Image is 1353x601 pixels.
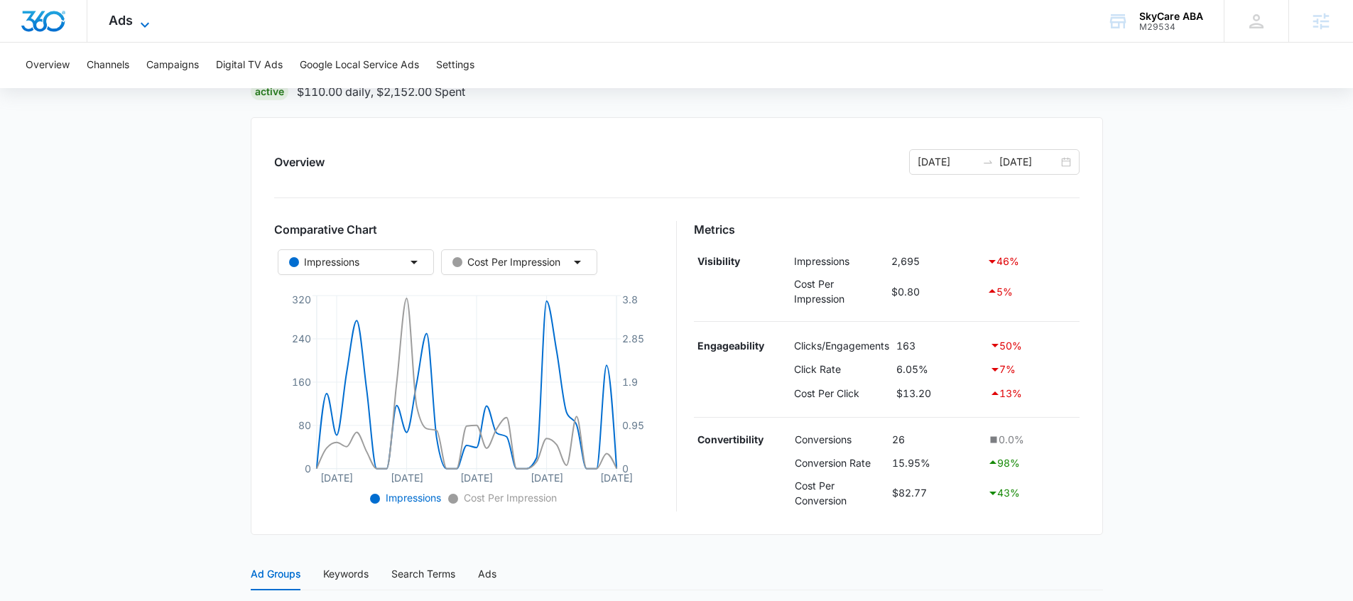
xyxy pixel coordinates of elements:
[790,273,888,310] td: Cost Per Impression
[893,357,986,381] td: 6.05%
[889,429,984,451] td: 26
[304,462,310,475] tspan: 0
[889,450,984,475] td: 15.95%
[297,83,465,100] p: $110.00 daily , $2,152.00 Spent
[999,154,1058,170] input: End date
[694,221,1080,238] h3: Metrics
[918,154,977,170] input: Start date
[697,433,764,445] strong: Convertibility
[790,381,893,406] td: Cost Per Click
[291,376,310,388] tspan: 160
[289,254,359,270] div: Impressions
[622,332,644,345] tspan: 2.85
[791,429,888,451] td: Conversions
[790,357,893,381] td: Click Rate
[790,333,893,357] td: Clicks/Engagements
[982,156,994,168] span: swap-right
[600,471,633,483] tspan: [DATE]
[622,376,638,388] tspan: 1.9
[291,332,310,345] tspan: 240
[791,475,888,511] td: Cost Per Conversion
[530,471,563,483] tspan: [DATE]
[390,471,423,483] tspan: [DATE]
[87,43,129,88] button: Channels
[278,249,434,275] button: Impressions
[893,333,986,357] td: 163
[26,43,70,88] button: Overview
[109,13,133,28] span: Ads
[790,249,888,274] td: Impressions
[460,471,493,483] tspan: [DATE]
[216,43,283,88] button: Digital TV Ads
[1139,11,1203,22] div: account name
[298,419,310,431] tspan: 80
[888,249,984,274] td: 2,695
[320,471,353,483] tspan: [DATE]
[791,450,888,475] td: Conversion Rate
[146,43,199,88] button: Campaigns
[622,462,629,475] tspan: 0
[251,83,288,100] div: Active
[274,221,660,238] h3: Comparative Chart
[889,475,984,511] td: $82.77
[697,340,764,352] strong: Engageability
[391,566,455,582] div: Search Terms
[989,385,1075,402] div: 13 %
[893,381,986,406] td: $13.20
[383,492,441,504] span: Impressions
[274,153,325,170] h2: Overview
[987,432,1076,447] div: 0.0 %
[697,255,740,267] strong: Visibility
[987,484,1076,502] div: 43 %
[989,337,1075,354] div: 50 %
[622,293,638,305] tspan: 3.8
[987,454,1076,471] div: 98 %
[478,566,496,582] div: Ads
[452,254,560,270] div: Cost Per Impression
[300,43,419,88] button: Google Local Service Ads
[987,253,1075,270] div: 46 %
[987,283,1075,300] div: 5 %
[251,566,300,582] div: Ad Groups
[441,249,597,275] button: Cost Per Impression
[982,156,994,168] span: to
[989,361,1075,378] div: 7 %
[622,419,644,431] tspan: 0.95
[888,273,984,310] td: $0.80
[291,293,310,305] tspan: 320
[436,43,474,88] button: Settings
[323,566,369,582] div: Keywords
[461,492,557,504] span: Cost Per Impression
[1139,22,1203,32] div: account id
